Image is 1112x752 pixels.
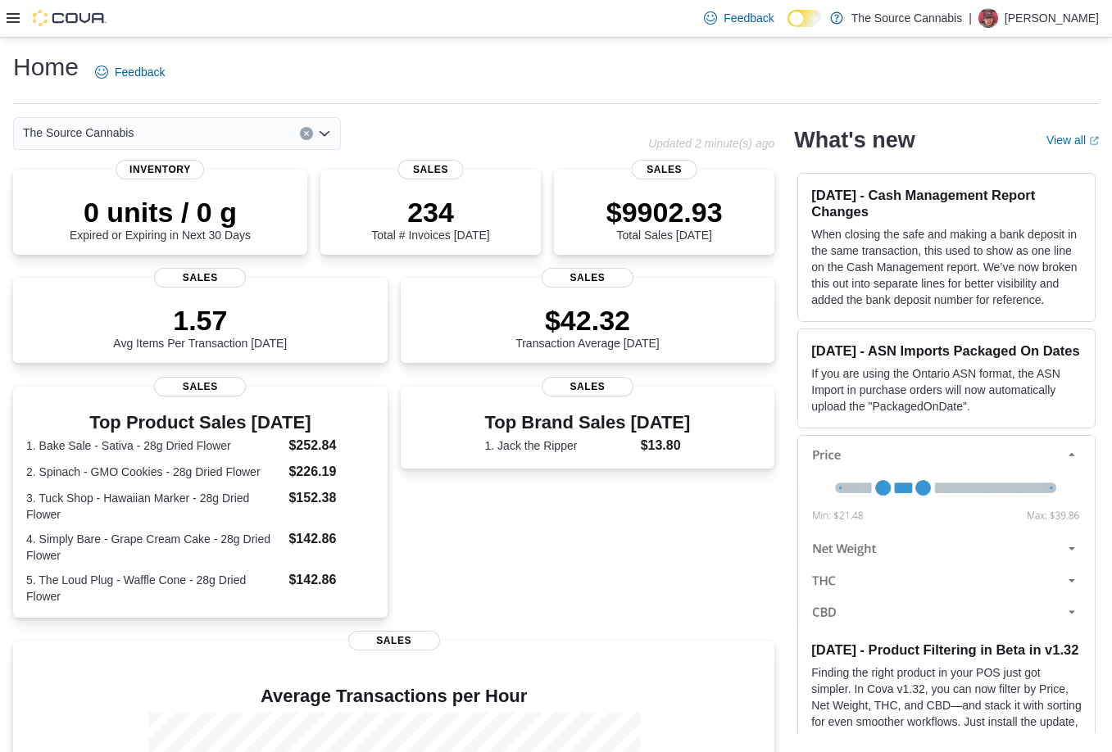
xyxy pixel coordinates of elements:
dt: 1. Bake Sale - Sativa - 28g Dried Flower [26,437,282,454]
h3: Top Product Sales [DATE] [26,413,374,433]
div: Avg Items Per Transaction [DATE] [113,304,287,350]
h1: Home [13,51,79,84]
h3: Top Brand Sales [DATE] [485,413,691,433]
dd: $13.80 [641,436,691,455]
button: Clear input [300,127,313,140]
h3: [DATE] - Product Filtering in Beta in v1.32 [811,641,1082,658]
input: Dark Mode [787,10,822,27]
p: [PERSON_NAME] [1005,8,1099,28]
p: When closing the safe and making a bank deposit in the same transaction, this used to show as one... [811,226,1082,308]
p: Updated 2 minute(s) ago [648,137,774,150]
span: Sales [397,160,464,179]
img: Cova [33,10,107,26]
svg: External link [1089,136,1099,146]
p: $9902.93 [606,196,723,229]
dd: $142.86 [288,529,374,549]
em: Beta Features [859,732,931,745]
h3: [DATE] - ASN Imports Packaged On Dates [811,342,1082,359]
p: 0 units / 0 g [70,196,251,229]
a: Feedback [89,56,171,88]
dd: $142.86 [288,570,374,590]
p: If you are using the Ontario ASN format, the ASN Import in purchase orders will now automatically... [811,365,1082,415]
dt: 3. Tuck Shop - Hawaiian Marker - 28g Dried Flower [26,490,282,523]
span: Sales [348,631,440,650]
p: 1.57 [113,304,287,337]
span: Sales [542,377,633,396]
dt: 5. The Loud Plug - Waffle Cone - 28g Dried Flower [26,572,282,605]
span: Sales [154,377,246,396]
p: | [969,8,972,28]
span: Dark Mode [787,27,788,28]
a: Feedback [697,2,780,34]
h3: [DATE] - Cash Management Report Changes [811,187,1082,220]
p: $42.32 [515,304,660,337]
div: Total Sales [DATE] [606,196,723,242]
span: Sales [631,160,697,179]
dd: $152.38 [288,488,374,508]
dt: 4. Simply Bare - Grape Cream Cake - 28g Dried Flower [26,531,282,564]
span: Feedback [115,64,165,80]
p: 234 [371,196,489,229]
span: Sales [154,268,246,288]
span: The Source Cannabis [23,123,134,143]
div: Levi Tolman [978,8,998,28]
span: Feedback [724,10,774,26]
div: Transaction Average [DATE] [515,304,660,350]
p: The Source Cannabis [851,8,962,28]
a: View allExternal link [1046,134,1099,147]
h2: What's new [794,127,915,153]
h4: Average Transactions per Hour [26,686,761,706]
span: Sales [542,268,633,288]
span: Inventory [116,160,205,179]
dt: 1. Jack the Ripper [485,437,634,454]
dd: $252.84 [288,436,374,455]
dt: 2. Spinach - GMO Cookies - 28g Dried Flower [26,464,282,480]
div: Expired or Expiring in Next 30 Days [70,196,251,242]
button: Open list of options [318,127,331,140]
div: Total # Invoices [DATE] [371,196,489,242]
dd: $226.19 [288,462,374,482]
